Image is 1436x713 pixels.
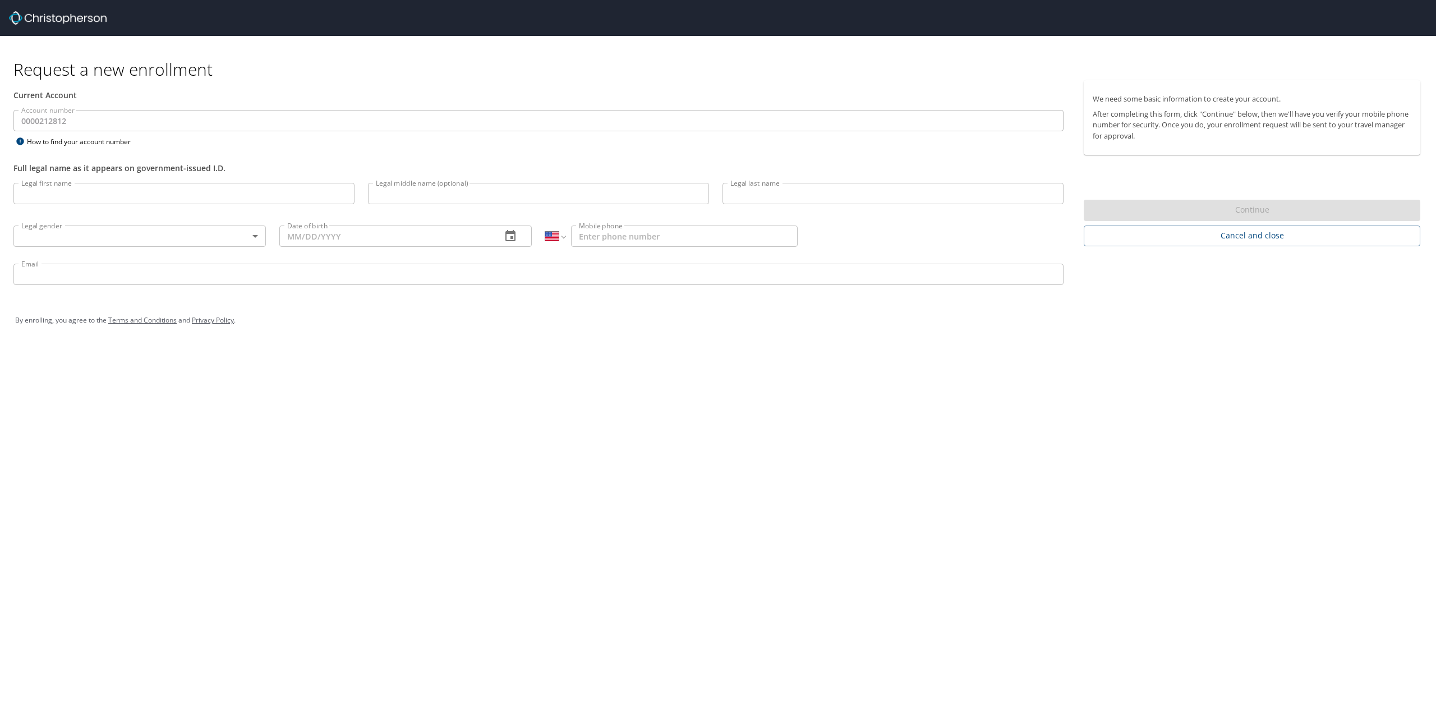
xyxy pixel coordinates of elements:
input: MM/DD/YYYY [279,226,493,247]
a: Privacy Policy [192,315,234,325]
span: Cancel and close [1093,229,1411,243]
div: How to find your account number [13,135,154,149]
button: Cancel and close [1084,226,1420,246]
img: cbt logo [9,11,107,25]
a: Terms and Conditions [108,315,177,325]
p: After completing this form, click "Continue" below, then we'll have you verify your mobile phone ... [1093,109,1411,141]
div: Current Account [13,89,1064,101]
div: By enrolling, you agree to the and . [15,306,1421,334]
input: Enter phone number [571,226,798,247]
p: We need some basic information to create your account. [1093,94,1411,104]
div: ​ [13,226,266,247]
h1: Request a new enrollment [13,58,1429,80]
div: Full legal name as it appears on government-issued I.D. [13,162,1064,174]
